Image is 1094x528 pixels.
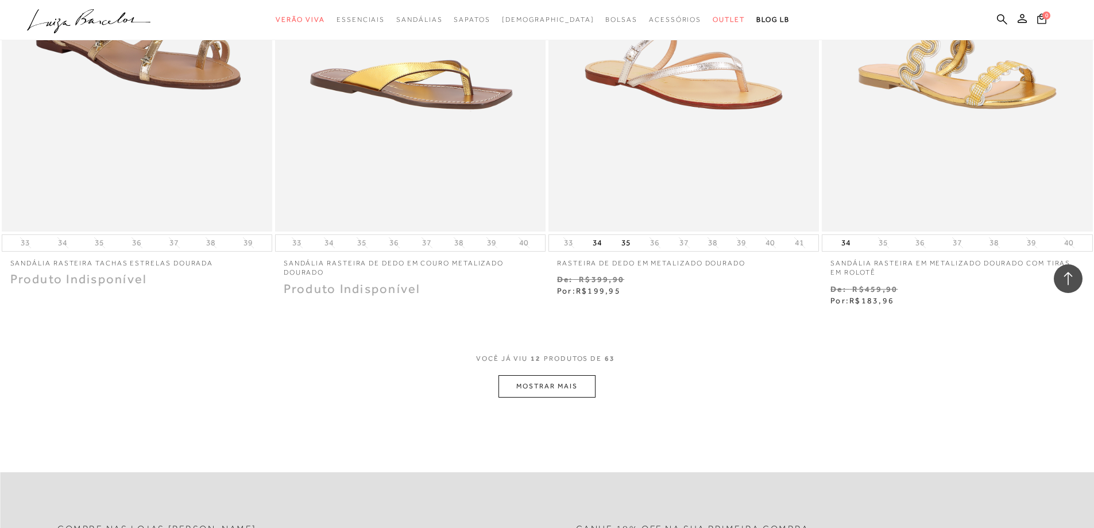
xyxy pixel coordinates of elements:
[589,235,605,251] button: 34
[605,9,637,30] a: categoryNavScreenReaderText
[276,9,325,30] a: categoryNavScreenReaderText
[354,237,370,248] button: 35
[1042,11,1050,20] span: 0
[10,272,148,286] span: Produto Indisponível
[55,237,71,248] button: 34
[386,237,402,248] button: 36
[830,296,894,305] span: Por:
[756,9,790,30] a: BLOG LB
[791,237,807,248] button: 41
[337,9,385,30] a: categoryNavScreenReaderText
[618,235,634,251] button: 35
[498,375,595,398] button: MOSTRAR MAIS
[557,275,573,284] small: De:
[476,354,528,364] span: VOCê JÁ VIU
[579,275,624,284] small: R$399,90
[949,237,965,248] button: 37
[875,237,891,248] button: 35
[1034,13,1050,28] button: 0
[275,252,546,278] a: SANDÁLIA RASTEIRA DE DEDO EM COURO METALIZADO DOURADO
[849,296,894,305] span: R$183,96
[454,16,490,24] span: Sapatos
[912,237,928,248] button: 36
[762,237,778,248] button: 40
[240,237,256,248] button: 39
[2,252,272,268] a: Sandália rasteira tachas estrelas dourada
[713,16,745,24] span: Outlet
[502,9,594,30] a: noSubCategoriesText
[830,284,846,294] small: De:
[756,16,790,24] span: BLOG LB
[91,237,107,248] button: 35
[548,252,819,268] a: RASTEIRA DE DEDO EM METALIZADO DOURADO
[451,237,467,248] button: 38
[454,9,490,30] a: categoryNavScreenReaderText
[733,237,749,248] button: 39
[986,237,1002,248] button: 38
[838,235,854,251] button: 34
[516,237,532,248] button: 40
[419,237,435,248] button: 37
[276,16,325,24] span: Verão Viva
[576,286,621,295] span: R$199,95
[321,237,337,248] button: 34
[284,282,421,296] span: Produto Indisponível
[649,16,701,24] span: Acessórios
[649,9,701,30] a: categoryNavScreenReaderText
[289,237,305,248] button: 33
[203,237,219,248] button: 38
[396,16,442,24] span: Sandálias
[337,16,385,24] span: Essenciais
[560,237,577,248] button: 33
[676,237,692,248] button: 37
[557,286,621,295] span: Por:
[647,237,663,248] button: 36
[502,16,594,24] span: [DEMOGRAPHIC_DATA]
[166,237,182,248] button: 37
[605,16,637,24] span: Bolsas
[129,237,145,248] button: 36
[17,237,33,248] button: 33
[705,237,721,248] button: 38
[1023,237,1039,248] button: 39
[396,9,442,30] a: categoryNavScreenReaderText
[713,9,745,30] a: categoryNavScreenReaderText
[531,354,541,375] span: 12
[852,284,898,294] small: R$459,90
[1061,237,1077,248] button: 40
[544,354,602,364] span: PRODUTOS DE
[822,252,1092,278] a: SANDÁLIA RASTEIRA EM METALIZADO DOURADO COM TIRAS EM ROLOTÊ
[484,237,500,248] button: 39
[605,354,615,375] span: 63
